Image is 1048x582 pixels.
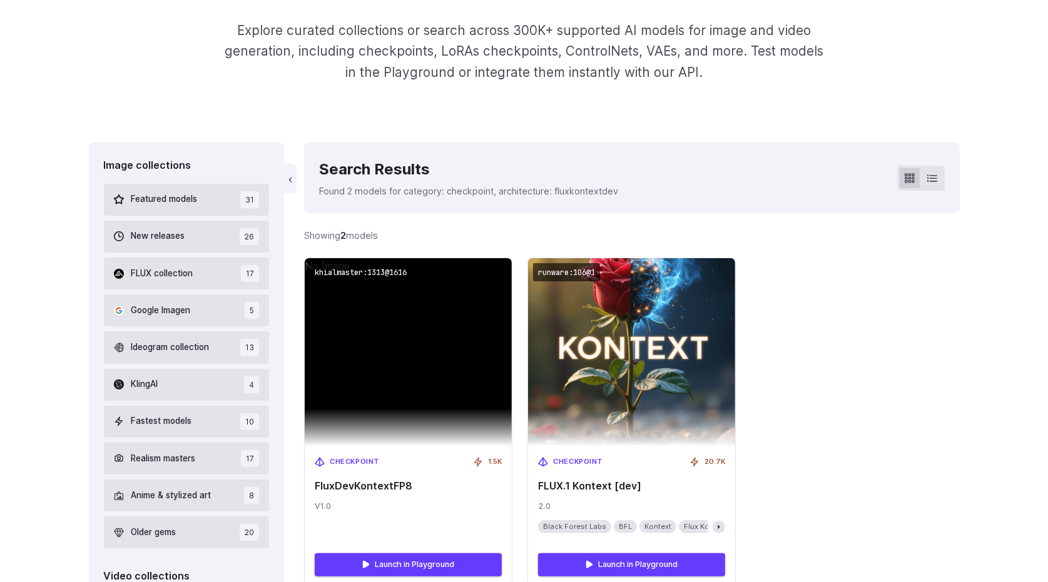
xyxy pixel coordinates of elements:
[315,500,502,513] span: V1.0
[533,263,600,281] code: runware:106@1
[538,553,725,576] a: Launch in Playground
[340,230,346,241] strong: 2
[240,524,259,541] span: 20
[131,414,192,428] span: Fastest models
[330,456,380,468] span: Checkpoint
[284,163,297,193] button: ‹
[241,450,259,467] span: 17
[315,480,502,492] span: FluxDevKontextFP8
[131,526,176,539] span: Older gems
[104,184,270,216] button: Featured models 31
[104,158,270,174] div: Image collections
[240,339,259,356] span: 13
[131,452,196,466] span: Realism masters
[131,489,211,503] span: Anime & stylized art
[488,456,502,468] span: 1.5K
[131,193,198,206] span: Featured models
[319,184,618,198] p: Found 2 models for category: checkpoint, architecture: fluxkontextdev
[131,229,185,243] span: New releases
[104,258,270,289] button: FLUX collection 17
[538,520,611,533] span: Black Forest Labs
[538,480,725,492] span: FLUX.1 Kontext [dev]
[553,456,603,468] span: Checkpoint
[104,479,270,511] button: Anime & stylized art 8
[104,406,270,438] button: Fastest models 10
[305,258,512,274] div: No Image
[304,228,378,243] div: Showing models
[104,294,270,326] button: Google Imagen 5
[219,20,828,83] p: Explore curated collections or search across 300K+ supported AI models for image and video genera...
[104,443,270,474] button: Realism masters 17
[240,228,259,245] span: 26
[241,265,259,282] span: 17
[240,191,259,208] span: 31
[310,263,412,281] code: khialmaster:1313@1616
[705,456,725,468] span: 20.7K
[319,158,618,181] div: Search Results
[244,376,259,393] span: 4
[679,520,732,533] span: Flux Kontext
[639,520,676,533] span: Kontext
[614,520,637,533] span: BFL
[131,341,210,354] span: Ideogram collection
[245,302,259,319] span: 5
[104,369,270,401] button: KlingAI 4
[131,378,158,391] span: KlingAI
[244,487,259,504] span: 8
[131,267,193,281] span: FLUX collection
[104,221,270,253] button: New releases 26
[104,516,270,548] button: Older gems 20
[240,413,259,430] span: 10
[538,500,725,513] span: 2.0
[104,331,270,363] button: Ideogram collection 13
[315,553,502,576] a: Launch in Playground
[528,258,735,446] img: FLUX.1 Kontext [dev]
[131,304,191,318] span: Google Imagen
